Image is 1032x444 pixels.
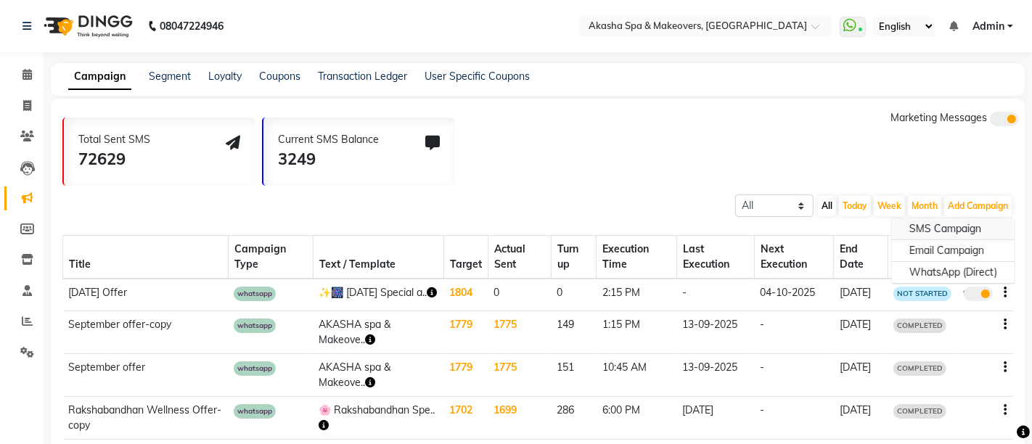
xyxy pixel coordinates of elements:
[964,287,993,301] label: true
[488,396,552,439] td: 1699
[313,353,443,396] td: AKASHA spa & Makeove..
[972,19,1004,34] span: Admin
[488,236,552,279] th: Actual Sent
[834,311,888,353] td: [DATE]
[908,196,941,216] button: Month
[834,236,888,279] th: End Date
[551,236,596,279] th: Turn up
[754,236,833,279] th: Next Execution
[891,218,1015,284] div: Add Campaign
[318,70,407,83] a: Transaction Ledger
[208,70,242,83] a: Loyalty
[551,353,596,396] td: 151
[839,196,871,216] button: Today
[444,236,488,279] th: Target
[425,70,530,83] a: User Specific Coupons
[63,311,229,353] td: September offer-copy
[488,279,552,311] td: 0
[892,240,1015,262] div: Email Campaign
[160,6,224,46] b: 08047224946
[892,262,1015,284] div: WhatsApp (Direct)
[551,279,596,311] td: 0
[754,279,833,311] td: 04-10-2025
[944,196,1012,216] button: Add Campaign
[754,311,833,353] td: -
[597,279,677,311] td: 2:15 PM
[890,111,987,124] span: Marketing Messages
[874,196,905,216] button: Week
[78,147,150,171] div: 72629
[597,396,677,439] td: 6:00 PM
[754,396,833,439] td: -
[893,361,946,376] span: COMPLETED
[892,218,1015,240] div: SMS Campaign
[313,396,443,439] td: 🌸 Rakshabandhan Spe..
[63,396,229,439] td: Rakshabandhan Wellness Offer-copy
[893,318,946,333] span: COMPLETED
[228,236,313,279] th: Campaign Type
[488,353,552,396] td: 1775
[278,147,379,171] div: 3249
[313,311,443,353] td: AKASHA spa & Makeove..
[278,132,379,147] div: Current SMS Balance
[551,396,596,439] td: 286
[551,311,596,353] td: 149
[234,287,276,301] span: whatsapp
[834,396,888,439] td: [DATE]
[63,236,229,279] th: Title
[677,396,755,439] td: [DATE]
[313,236,443,279] th: Text / Template
[234,361,276,376] span: whatsapp
[313,279,443,311] td: ✨🎆 [DATE] Special a..
[834,279,888,311] td: [DATE]
[597,353,677,396] td: 10:45 AM
[893,404,946,419] span: COMPLETED
[597,311,677,353] td: 1:15 PM
[834,353,888,396] td: [DATE]
[754,353,833,396] td: -
[818,196,836,216] button: All
[677,236,755,279] th: Last Execution
[234,318,276,333] span: whatsapp
[893,287,951,301] span: NOT STARTED
[68,64,131,90] a: Campaign
[444,353,488,396] td: 1779
[149,70,191,83] a: Segment
[444,396,488,439] td: 1702
[597,236,677,279] th: Execution Time
[488,311,552,353] td: 1775
[677,279,755,311] td: -
[234,404,276,419] span: whatsapp
[78,132,150,147] div: Total Sent SMS
[259,70,300,83] a: Coupons
[677,311,755,353] td: 13-09-2025
[63,279,229,311] td: [DATE] Offer
[444,311,488,353] td: 1779
[63,353,229,396] td: September offer
[677,353,755,396] td: 13-09-2025
[37,6,136,46] img: logo
[444,279,488,311] td: 1804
